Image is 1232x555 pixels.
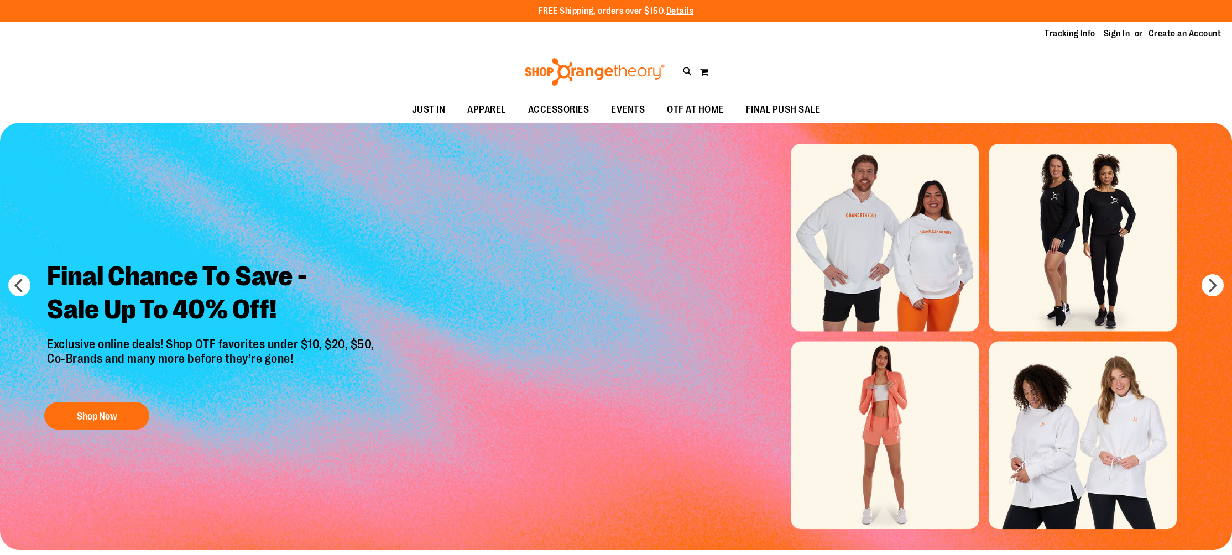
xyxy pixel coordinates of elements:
[467,97,506,122] span: APPAREL
[523,58,666,86] img: Shop Orangetheory
[1149,28,1221,40] a: Create an Account
[611,97,645,122] span: EVENTS
[667,97,724,122] span: OTF AT HOME
[1104,28,1130,40] a: Sign In
[517,97,601,123] a: ACCESSORIES
[528,97,589,122] span: ACCESSORIES
[44,402,149,430] button: Shop Now
[656,97,735,123] a: OTF AT HOME
[600,97,656,123] a: EVENTS
[746,97,821,122] span: FINAL PUSH SALE
[1045,28,1095,40] a: Tracking Info
[8,274,30,296] button: prev
[456,97,517,123] a: APPAREL
[539,5,694,18] p: FREE Shipping, orders over $150.
[1202,274,1224,296] button: next
[39,252,385,337] h2: Final Chance To Save - Sale Up To 40% Off!
[39,252,385,436] a: Final Chance To Save -Sale Up To 40% Off! Exclusive online deals! Shop OTF favorites under $10, $...
[39,337,385,391] p: Exclusive online deals! Shop OTF favorites under $10, $20, $50, Co-Brands and many more before th...
[735,97,832,123] a: FINAL PUSH SALE
[401,97,457,123] a: JUST IN
[666,6,694,16] a: Details
[412,97,446,122] span: JUST IN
